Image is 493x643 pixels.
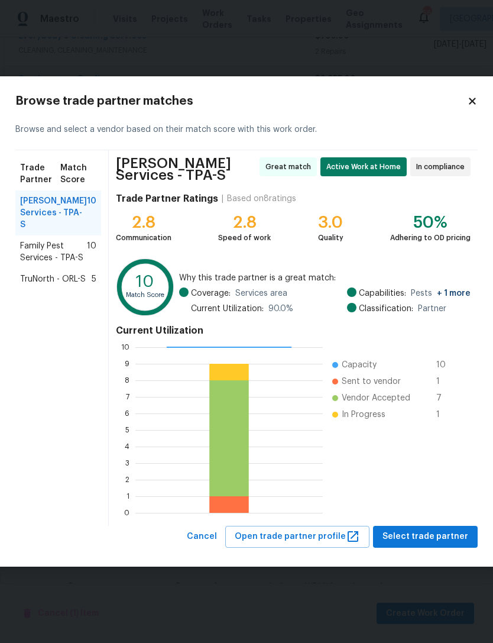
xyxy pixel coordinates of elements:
span: Sent to vendor [342,376,401,387]
span: 90.0 % [268,303,293,315]
span: Great match [265,161,316,173]
span: 1 [436,409,455,421]
text: 10 [121,344,129,351]
text: 9 [125,360,129,367]
div: 3.0 [318,217,343,228]
span: Select trade partner [382,529,468,544]
div: 2.8 [116,217,171,228]
span: Services area [235,287,287,299]
span: 10 [436,359,455,371]
div: Speed of work [218,232,271,244]
span: [PERSON_NAME] Services - TPA-S [116,157,256,181]
text: 10 [136,274,154,290]
span: Classification: [359,303,413,315]
text: 2 [125,476,129,483]
span: Vendor Accepted [342,392,410,404]
h4: Trade Partner Ratings [116,193,218,205]
text: 6 [125,410,129,417]
span: Match Score [60,162,96,186]
div: Quality [318,232,343,244]
text: 0 [124,509,129,516]
span: Partner [418,303,446,315]
span: TruNorth - ORL-S [20,273,86,285]
span: In Progress [342,409,385,421]
span: Capabilities: [359,287,406,299]
text: 4 [125,443,129,450]
div: Based on 8 ratings [227,193,296,205]
span: Capacity [342,359,377,371]
span: 10 [87,240,96,264]
h4: Current Utilization [116,325,471,337]
span: 7 [436,392,455,404]
div: Communication [116,232,171,244]
span: 1 [436,376,455,387]
div: Browse and select a vendor based on their match score with this work order. [15,109,478,150]
span: Family Pest Services - TPA-S [20,240,87,264]
text: 3 [125,460,129,467]
span: [PERSON_NAME] Services - TPA-S [20,195,87,231]
span: In compliance [416,161,469,173]
span: + 1 more [437,289,471,298]
span: 10 [87,195,96,231]
div: | [218,193,227,205]
span: Open trade partner profile [235,529,360,544]
button: Open trade partner profile [225,526,369,548]
span: Current Utilization: [191,303,264,315]
span: Active Work at Home [326,161,406,173]
button: Select trade partner [373,526,478,548]
text: 8 [125,377,129,384]
text: 7 [126,393,129,400]
span: Cancel [187,529,217,544]
span: 5 [92,273,96,285]
h2: Browse trade partner matches [15,95,467,107]
div: 50% [390,217,471,228]
span: Why this trade partner is a great match: [179,272,471,284]
span: Coverage: [191,287,231,299]
div: 2.8 [218,217,271,228]
text: 5 [125,426,129,434]
div: Adhering to OD pricing [390,232,471,244]
span: Pests [411,287,471,299]
button: Cancel [182,526,222,548]
text: Match Score [126,292,164,298]
span: Trade Partner [20,162,60,186]
text: 1 [127,493,129,500]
